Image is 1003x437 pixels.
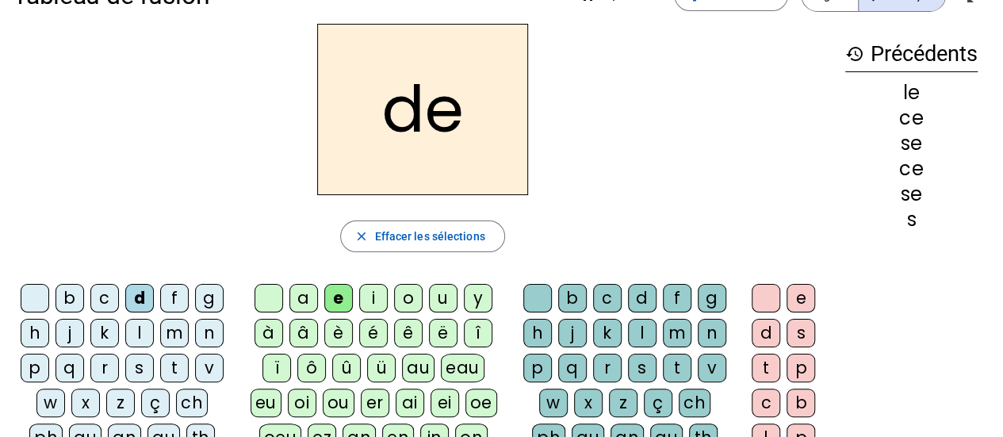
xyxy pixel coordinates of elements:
div: t [663,354,691,382]
div: ai [396,389,424,417]
div: e [324,284,353,312]
div: ü [367,354,396,382]
div: î [464,319,492,347]
div: c [90,284,119,312]
div: ce [845,109,978,128]
div: ce [845,159,978,178]
div: d [752,319,780,347]
div: q [558,354,587,382]
div: k [90,319,119,347]
div: n [698,319,726,347]
div: g [195,284,224,312]
div: i [359,284,388,312]
div: se [845,185,978,204]
div: v [698,354,726,382]
div: x [71,389,100,417]
div: s [628,354,657,382]
div: oi [288,389,316,417]
button: Effacer les sélections [340,220,504,252]
h3: Précédents [845,36,978,72]
div: c [593,284,622,312]
mat-icon: close [354,229,368,243]
div: ç [141,389,170,417]
div: b [558,284,587,312]
div: r [90,354,119,382]
div: w [36,389,65,417]
div: d [125,284,154,312]
div: le [845,83,978,102]
div: er [361,389,389,417]
div: se [845,134,978,153]
div: â [289,319,318,347]
div: l [125,319,154,347]
div: eu [251,389,281,417]
div: z [106,389,135,417]
div: ç [644,389,672,417]
div: m [663,319,691,347]
div: u [429,284,457,312]
div: ê [394,319,423,347]
div: q [56,354,84,382]
div: j [56,319,84,347]
div: s [125,354,154,382]
div: z [609,389,637,417]
div: n [195,319,224,347]
h2: de [317,24,528,195]
div: g [698,284,726,312]
div: f [160,284,189,312]
div: v [195,354,224,382]
div: oe [465,389,497,417]
div: j [558,319,587,347]
div: é [359,319,388,347]
div: r [593,354,622,382]
div: h [523,319,552,347]
div: t [160,354,189,382]
div: c [752,389,780,417]
div: ch [176,389,208,417]
div: l [628,319,657,347]
div: eau [441,354,484,382]
div: y [464,284,492,312]
div: p [787,354,815,382]
div: k [593,319,622,347]
div: s [845,210,978,229]
div: s [787,319,815,347]
span: Effacer les sélections [374,227,484,246]
div: m [160,319,189,347]
div: au [402,354,435,382]
div: h [21,319,49,347]
div: o [394,284,423,312]
div: e [787,284,815,312]
div: a [289,284,318,312]
div: ei [431,389,459,417]
div: b [787,389,815,417]
div: f [663,284,691,312]
div: t [752,354,780,382]
div: ë [429,319,457,347]
div: ï [262,354,291,382]
div: ou [323,389,354,417]
mat-icon: history [845,44,864,63]
div: p [21,354,49,382]
div: p [523,354,552,382]
div: x [574,389,603,417]
div: w [539,389,568,417]
div: ô [297,354,326,382]
div: ch [679,389,710,417]
div: à [255,319,283,347]
div: è [324,319,353,347]
div: b [56,284,84,312]
div: d [628,284,657,312]
div: û [332,354,361,382]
